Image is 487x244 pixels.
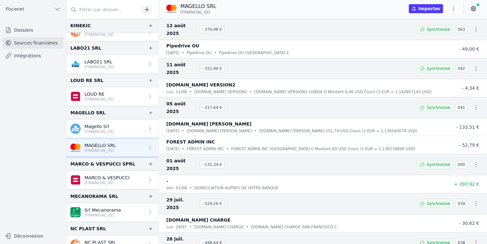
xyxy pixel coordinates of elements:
[3,4,64,14] button: Fiscanet
[166,4,177,14] img: imageedit_2_6530439554.png
[182,146,184,152] div: •
[84,32,114,37] p: [FINANCIAL_ID]
[84,97,114,102] p: [FINANCIAL_ID]
[70,225,106,232] div: NC PLAST SRL
[166,157,197,172] span: 01 août 2025
[455,200,468,207] span: 039
[84,175,130,181] p: MARCO & VESPUCCI
[200,200,225,207] span: - 529,26 €
[455,26,468,33] span: 043
[427,105,450,110] span: Synchronisé
[182,50,184,56] div: •
[84,123,114,130] p: Magello Srl
[3,24,64,36] a: Dossiers
[166,81,236,89] p: [DOMAIN_NAME] VERSION2
[166,185,187,191] p: ven. 01/08
[166,177,168,185] p: -
[166,224,187,230] p: lun. 28/07
[70,44,101,52] div: LABO21 SRL
[70,59,81,69] img: CBC_CREGBEBB.png
[187,146,224,152] p: FOREST ADMIN INC
[166,216,231,224] p: [DOMAIN_NAME] CHARGE
[166,61,197,76] span: 11 août 2025
[246,224,249,230] div: •
[70,142,81,153] img: imageedit_2_6530439554.png
[180,3,216,10] p: MAGELLO SRL
[231,146,415,152] p: FOREST ADMIN INC [GEOGRAPHIC_DATA] C Montant 60 USD Cours (1 EUR = 1,136578898 USD)
[166,120,251,128] p: [DOMAIN_NAME] [PERSON_NAME]
[67,119,158,138] a: Magello Srl [FINANCIAL_ID]
[427,66,450,71] span: Synchronisé
[84,59,114,65] p: LABO21 SRL
[200,161,225,168] span: - 131,34 €
[200,65,225,72] span: - 321,98 €
[166,100,197,115] span: 05 août 2025
[459,221,479,226] span: - 30,62 €
[84,64,114,69] p: [FINANCIAL_ID]
[254,128,257,134] div: •
[70,91,81,102] img: belfius.png
[189,185,192,191] div: •
[70,109,106,117] div: MAGELLO SRL
[251,224,337,230] p: [DOMAIN_NAME] CHARGE SAN FRANCISCO C
[427,162,450,167] span: Synchronisé
[70,77,103,84] div: LOUD RE SRL
[166,22,197,37] span: 12 août 2025
[409,4,443,13] button: Importer
[189,224,192,230] div: •
[70,22,91,29] div: KINEKIC
[187,128,252,134] p: [DOMAIN_NAME] [PERSON_NAME]
[462,85,479,91] span: - 4,34 €
[250,89,252,95] div: •
[219,50,289,56] p: Pipedrive OU [GEOGRAPHIC_DATA] E
[200,26,225,33] span: - 370,98 €
[194,224,244,230] p: [DOMAIN_NAME] CHARGE
[166,128,180,134] p: [DATE]
[459,142,479,148] span: - 52,79 €
[6,6,24,12] span: Fiscanet
[3,37,64,49] a: Sources financières
[166,196,197,211] span: 29 juil. 2025
[455,65,468,72] span: 042
[254,89,432,95] p: [DOMAIN_NAME] VERSION2 LISBOA D Montant 4,96 USD Cours (1 EUR = 1,142857143 USD)
[67,138,158,157] a: MAGELLO SRL [FINANCIAL_ID]
[189,89,192,95] div: •
[166,146,180,152] p: [DATE]
[84,213,121,218] p: [FINANCIAL_ID]
[166,89,187,95] p: lun. 11/08
[67,4,140,15] input: Filtrer par dossier...
[455,161,468,168] span: 040
[70,192,118,200] div: MECANORAMA SRL
[67,171,158,190] a: MARCO & VESPUCCI [FINANCIAL_ID]
[194,89,247,95] p: [DOMAIN_NAME] VERSION2
[455,104,468,111] span: 041
[427,201,450,206] span: Synchronisé
[70,207,81,217] img: BNP_BE_BUSINESS_GEBABEBB.png
[182,128,184,134] div: •
[84,148,116,153] p: [FINANCIAL_ID]
[200,104,225,111] span: - 317,64 €
[84,207,121,213] p: Srl Mecanorama
[456,125,479,130] span: - 133,51 €
[166,50,180,56] p: [DATE]
[70,124,81,134] img: kbc.png
[84,129,114,134] p: [FINANCIAL_ID]
[454,182,479,187] span: + 397,92 €
[84,180,130,185] p: [FINANCIAL_ID]
[67,55,158,74] a: LABO21 SRL [FINANCIAL_ID]
[70,175,81,185] img: belfius.png
[67,87,158,106] a: LOUD RE [FINANCIAL_ID]
[259,128,418,134] p: [DOMAIN_NAME] [PERSON_NAME] 151,74 USD Cours (1 EUR = 1,136544079 USD)
[3,50,64,61] a: Intégrations
[214,50,216,56] div: •
[70,160,135,168] div: MARCO & VESPUCCI SPRL
[187,50,212,56] p: Pipedrive OU
[3,231,64,241] button: Déconnexion
[166,42,199,50] p: Pipedrive OU
[427,27,450,32] span: Synchronisé
[166,138,215,146] p: FOREST ADMIN INC
[180,10,210,15] span: [FINANCIAL_ID]
[84,91,114,97] p: LOUD RE
[84,142,116,149] p: MAGELLO SRL
[227,146,229,152] div: •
